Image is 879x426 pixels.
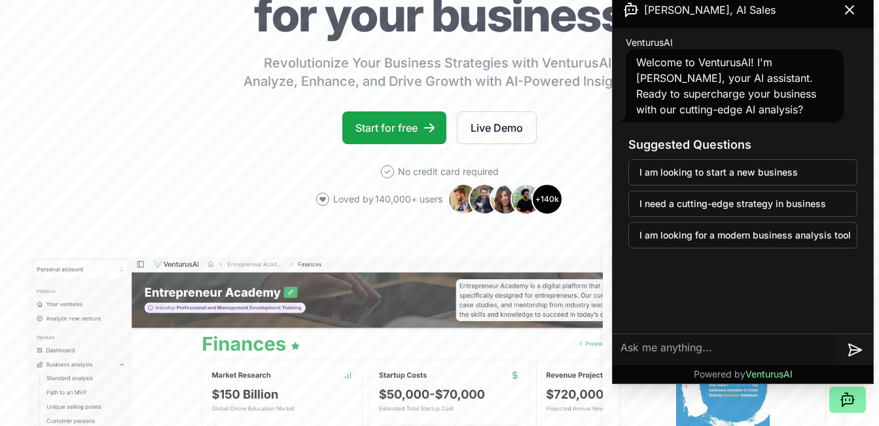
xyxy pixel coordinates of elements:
p: Powered by [694,368,793,381]
button: I am looking for a modern business analysis tool [628,222,857,248]
img: Avatar 4 [511,184,542,215]
button: I am looking to start a new business [628,159,857,185]
span: Welcome to VenturusAI! I'm [PERSON_NAME], your AI assistant. Ready to supercharge your business w... [636,56,816,116]
img: Avatar 2 [469,184,500,215]
a: Live Demo [457,111,537,144]
button: I need a cutting-edge strategy in business [628,191,857,217]
h3: Suggested Questions [628,136,857,154]
img: Avatar 1 [448,184,479,215]
span: VenturusAI [745,368,793,379]
span: [PERSON_NAME], AI Sales [644,2,776,18]
img: Avatar 3 [490,184,521,215]
span: VenturusAI [626,36,673,49]
a: Start for free [342,111,446,144]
